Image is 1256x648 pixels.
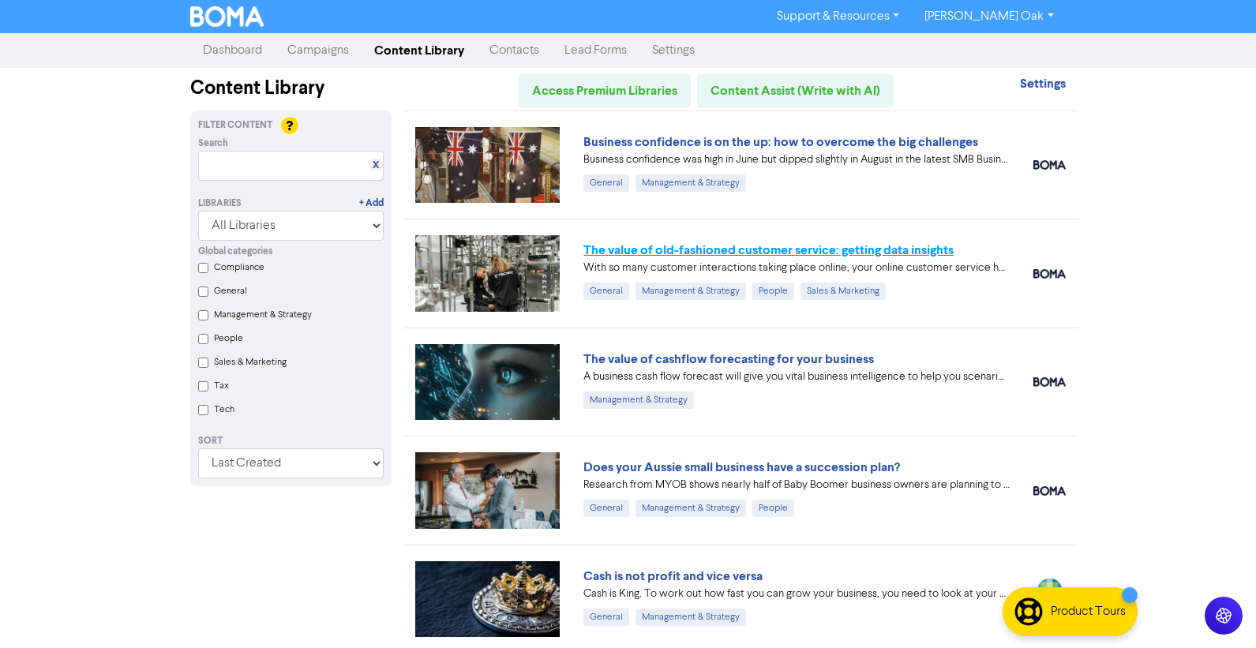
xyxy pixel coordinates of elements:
label: Tech [214,403,234,417]
a: Settings [1020,78,1066,91]
a: The value of cashflow forecasting for your business [583,351,874,367]
a: Business confidence is on the up: how to overcome the big challenges [583,134,978,150]
div: Libraries [198,197,242,211]
a: Lead Forms [552,35,639,66]
a: X [373,159,379,171]
a: Access Premium Libraries [519,74,691,107]
iframe: Chat Widget [1177,572,1256,648]
a: Support & Resources [764,4,912,29]
a: Dashboard [190,35,275,66]
div: Sales & Marketing [800,283,886,300]
strong: Settings [1020,76,1066,92]
div: General [583,283,629,300]
div: Management & Strategy [583,391,694,409]
a: + Add [359,197,384,211]
a: Campaigns [275,35,362,66]
label: Sales & Marketing [214,355,287,369]
div: Management & Strategy [635,283,746,300]
div: Management & Strategy [635,500,746,517]
div: General [583,174,629,192]
div: Sort [198,434,384,448]
a: Contacts [477,35,552,66]
div: Management & Strategy [635,174,746,192]
div: People [752,283,794,300]
div: Research from MYOB shows nearly half of Baby Boomer business owners are planning to exit in the n... [583,477,1010,493]
a: Does your Aussie small business have a succession plan? [583,459,900,475]
a: Content Library [362,35,477,66]
div: Content Library [190,74,392,103]
div: With so many customer interactions taking place online, your online customer service has to be fi... [583,260,1010,276]
div: Management & Strategy [635,609,746,626]
div: People [752,500,794,517]
a: Cash is not profit and vice versa [583,568,763,584]
img: boma [1033,160,1066,170]
div: A business cash flow forecast will give you vital business intelligence to help you scenario-plan... [583,369,1010,385]
div: General [583,609,629,626]
label: General [214,284,247,298]
div: Cash is King. To work out how fast you can grow your business, you need to look at your projected... [583,586,1010,602]
img: boma [1033,269,1066,279]
img: boma [1033,486,1066,496]
label: People [214,331,243,346]
a: [PERSON_NAME] Oak [912,4,1066,29]
a: Content Assist (Write with AI) [697,74,894,107]
label: Compliance [214,260,264,275]
a: Settings [639,35,707,66]
label: Tax [214,379,229,393]
div: Business confidence was high in June but dipped slightly in August in the latest SMB Business Ins... [583,152,1010,168]
div: Filter Content [198,118,384,133]
a: The value of old-fashioned customer service: getting data insights [583,242,954,258]
img: BOMA Logo [190,6,264,27]
div: General [583,500,629,517]
label: Management & Strategy [214,308,312,322]
span: Search [198,137,228,151]
img: wolterskluwer [1033,578,1066,620]
div: Global categories [198,245,384,259]
img: boma_accounting [1033,377,1066,387]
